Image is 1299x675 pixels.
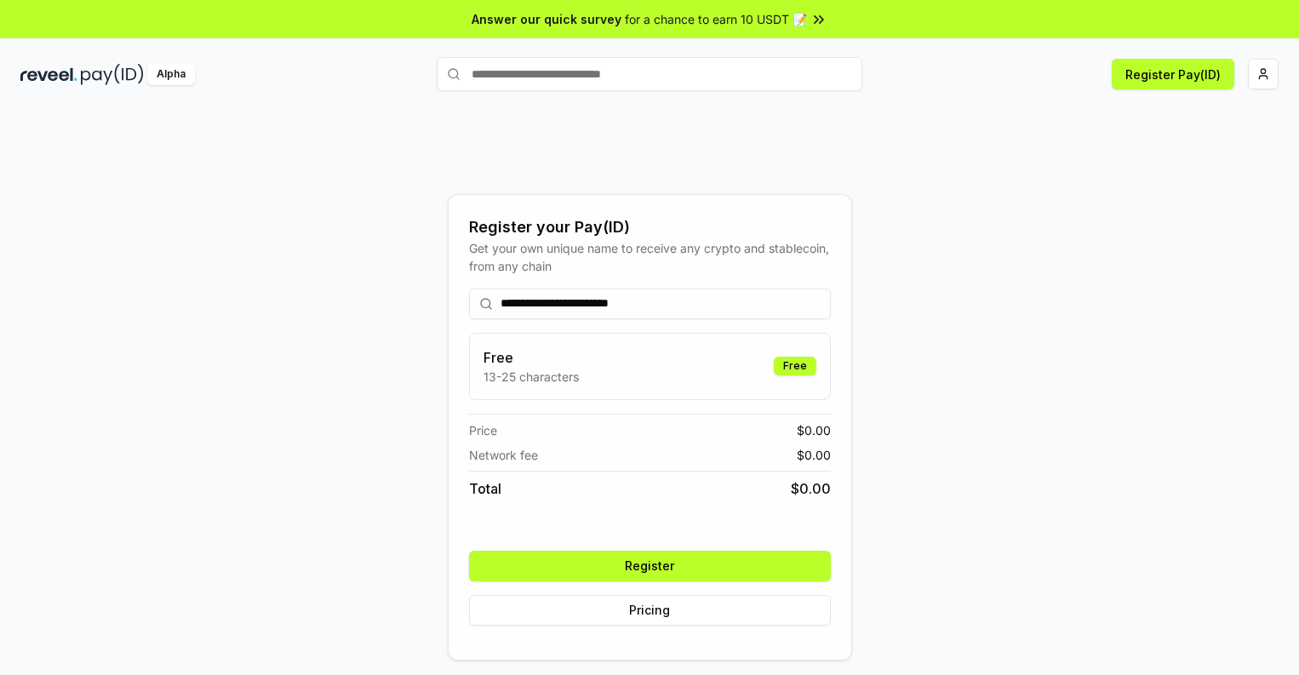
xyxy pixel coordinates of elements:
[625,10,807,28] span: for a chance to earn 10 USDT 📝
[469,421,497,439] span: Price
[147,64,195,85] div: Alpha
[472,10,621,28] span: Answer our quick survey
[484,368,579,386] p: 13-25 characters
[469,215,831,239] div: Register your Pay(ID)
[797,446,831,464] span: $ 0.00
[774,357,816,375] div: Free
[791,478,831,499] span: $ 0.00
[469,478,501,499] span: Total
[81,64,144,85] img: pay_id
[1112,59,1234,89] button: Register Pay(ID)
[469,595,831,626] button: Pricing
[797,421,831,439] span: $ 0.00
[469,446,538,464] span: Network fee
[469,239,831,275] div: Get your own unique name to receive any crypto and stablecoin, from any chain
[20,64,77,85] img: reveel_dark
[484,347,579,368] h3: Free
[469,551,831,581] button: Register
